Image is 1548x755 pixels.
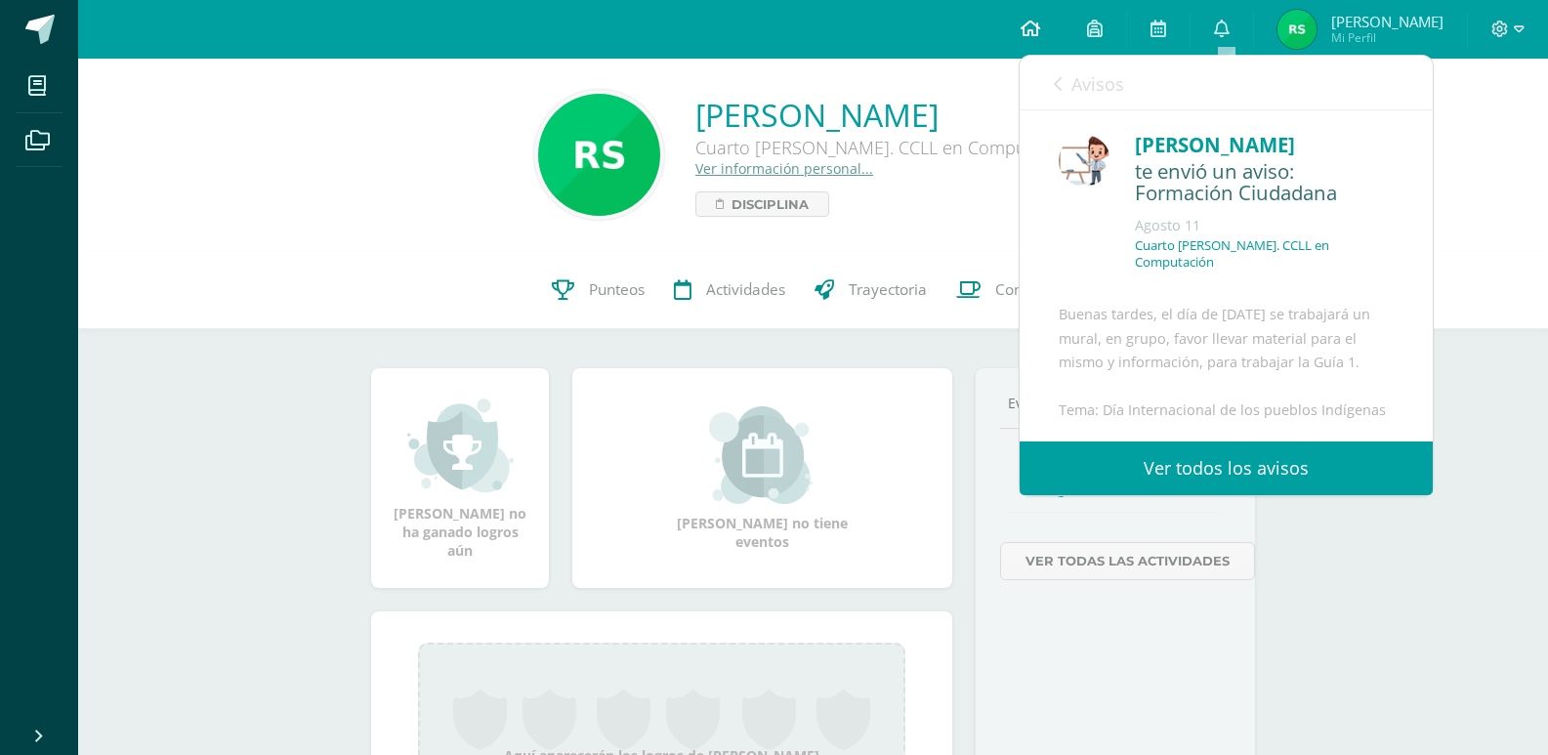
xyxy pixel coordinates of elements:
p: Cuarto [PERSON_NAME]. CCLL en Computación [1135,237,1394,271]
span: Avisos [1071,72,1124,96]
span: Trayectoria [849,279,927,300]
img: 1586d10f4e3619c0f3e523b0796592c2.png [538,94,660,216]
div: [PERSON_NAME] no ha ganado logros aún [391,397,529,560]
div: te envió un aviso: Formación Ciudadana [1135,160,1394,206]
span: [PERSON_NAME] [1331,12,1443,31]
a: [PERSON_NAME] [695,94,1092,136]
div: [PERSON_NAME] no tiene eventos [665,406,860,551]
span: Contactos [995,279,1064,300]
a: Actividades [659,251,800,329]
div: [PERSON_NAME] [1135,130,1394,160]
img: event_small.png [709,406,816,504]
img: 66b8cf1cec89364a4f61a7e3b14e6833.png [1059,135,1110,187]
a: Contactos [941,251,1078,329]
a: Ver todos los avisos [1020,441,1433,495]
span: Disciplina [732,192,809,216]
a: Disciplina [695,191,829,217]
a: Trayectoria [800,251,941,329]
a: Ver información personal... [695,159,873,178]
div: Eventos próximos [1000,394,1231,412]
img: achievement_small.png [407,397,514,494]
div: Cuarto [PERSON_NAME]. CCLL en Computación A [695,136,1092,159]
span: Punteos [589,279,645,300]
span: Mi Perfil [1331,29,1443,46]
a: Punteos [537,251,659,329]
span: Actividades [706,279,785,300]
div: Buenas tardes, el día de [DATE] se trabajará un mural, en grupo, favor llevar material para el mi... [1059,303,1394,709]
div: Agosto 11 [1135,216,1394,235]
a: Ver todas las actividades [1000,542,1255,580]
img: 6b8055f1fa2aa5a2ea33f5fa0b4220d9.png [1277,10,1317,49]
